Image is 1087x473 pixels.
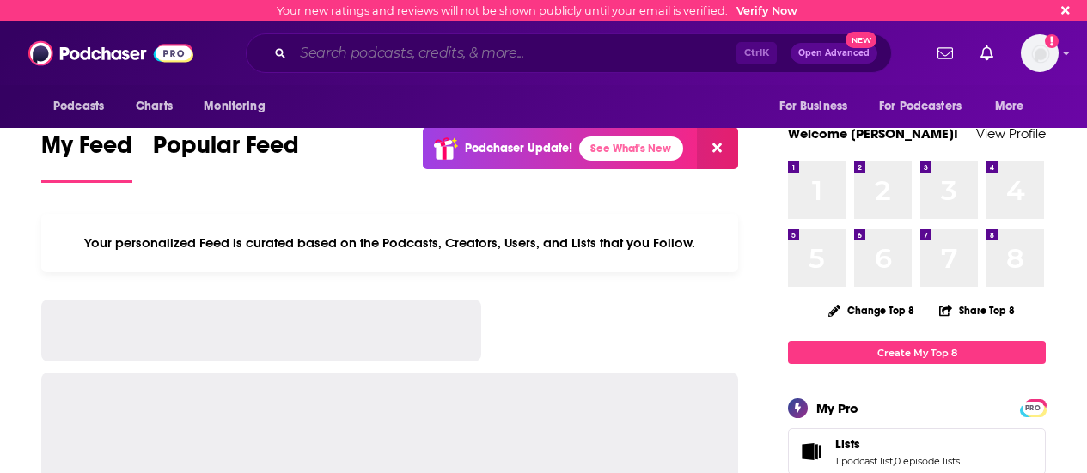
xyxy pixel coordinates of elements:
[277,4,797,17] div: Your new ratings and reviews will not be shown publicly until your email is verified.
[41,214,738,272] div: Your personalized Feed is curated based on the Podcasts, Creators, Users, and Lists that you Follow.
[788,341,1046,364] a: Create My Top 8
[53,94,104,118] span: Podcasts
[1023,401,1043,414] a: PRO
[736,42,777,64] span: Ctrl K
[1023,402,1043,415] span: PRO
[779,94,847,118] span: For Business
[153,130,299,183] a: Popular Feed
[1021,34,1059,72] button: Show profile menu
[246,33,892,73] div: Search podcasts, credits, & more...
[579,136,683,161] a: See What's New
[868,90,986,123] button: open menu
[938,294,1016,327] button: Share Top 8
[791,43,877,64] button: Open AdvancedNew
[835,436,960,452] a: Lists
[41,130,132,183] a: My Feed
[1045,34,1059,48] svg: Email not verified
[192,90,287,123] button: open menu
[1021,34,1059,72] img: User Profile
[465,141,572,155] p: Podchaser Update!
[125,90,183,123] a: Charts
[204,94,265,118] span: Monitoring
[767,90,869,123] button: open menu
[136,94,173,118] span: Charts
[976,125,1046,142] a: View Profile
[846,32,876,48] span: New
[794,440,828,464] a: Lists
[879,94,962,118] span: For Podcasters
[41,130,132,170] span: My Feed
[818,300,925,321] button: Change Top 8
[153,130,299,170] span: Popular Feed
[995,94,1024,118] span: More
[816,400,858,416] div: My Pro
[1021,34,1059,72] span: Logged in as jbarbour
[798,49,870,58] span: Open Advanced
[895,455,960,467] a: 0 episode lists
[931,39,960,68] a: Show notifications dropdown
[736,4,797,17] a: Verify Now
[788,125,958,142] a: Welcome [PERSON_NAME]!
[28,37,193,70] img: Podchaser - Follow, Share and Rate Podcasts
[893,455,895,467] span: ,
[41,90,126,123] button: open menu
[983,90,1046,123] button: open menu
[835,455,893,467] a: 1 podcast list
[293,39,736,67] input: Search podcasts, credits, & more...
[835,436,860,452] span: Lists
[974,39,1000,68] a: Show notifications dropdown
